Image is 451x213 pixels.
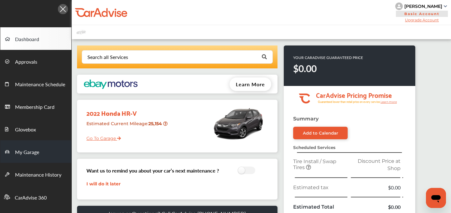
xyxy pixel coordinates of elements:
a: Maintenance History [0,163,71,185]
span: Basic Account [396,11,448,17]
a: Dashboard [0,27,71,50]
div: 2022 Honda HR-V [82,103,174,118]
a: My Garage [0,140,71,163]
img: placeholder_car.fcab19be.svg [76,28,86,36]
p: YOUR CARADVISE GUARANTEED PRICE [293,55,363,60]
span: Maintenance Schedule [15,81,65,89]
a: Go To Garage [82,131,121,143]
tspan: CarAdvise Pricing Promise [316,89,392,100]
h3: Want us to remind you about your car’s next maintenance ? [86,167,219,174]
span: Glovebox [15,126,36,134]
a: Glovebox [0,118,71,140]
strong: Summary [293,116,319,122]
a: Approvals [0,50,71,72]
td: Estimated Total [292,202,349,212]
span: CarAdvise 360 [15,194,47,202]
div: Estimated Current Mileage : [82,118,174,134]
img: Icon.5fd9dcc7.svg [58,4,68,14]
span: My Garage [15,148,39,157]
span: Membership Card [15,103,54,111]
div: [PERSON_NAME] [404,3,442,9]
td: $0.00 [349,182,402,193]
td: $0.00 [349,202,402,212]
img: sCxJUJ+qAmfqhQGDUl18vwLg4ZYJ6CxN7XmbOMBAAAAAElFTkSuQmCC [444,5,447,7]
a: Add to Calendar [293,127,348,139]
div: Add to Calendar [303,130,338,136]
img: knH8PDtVvWoAbQRylUukY18CTiRevjo20fAtgn5MLBQj4uumYvk2MzTtcAIzfGAtb1XOLVMAvhLuqoNAbL4reqehy0jehNKdM... [395,3,403,10]
a: Membership Card [0,95,71,118]
img: mobile_12998_st0640_046.png [212,103,265,144]
strong: 25,154 [148,121,163,126]
span: Maintenance History [15,171,61,179]
a: I will do it later [86,181,121,187]
div: Search all Services [87,55,128,60]
iframe: Button to launch messaging window [426,188,446,208]
tspan: Guaranteed lower than retail price on every service. [318,100,381,104]
span: Dashboard [15,35,39,44]
span: Approvals [15,58,37,66]
strong: Scheduled Services [293,145,335,150]
strong: $0.00 [293,62,317,75]
tspan: Learn more [381,100,397,104]
span: Discount Price at Shop [358,158,401,171]
span: Learn More [236,81,265,88]
a: Maintenance Schedule [0,72,71,95]
span: Upgrade Account [395,18,448,22]
span: Tire Install / Swap Tires [293,158,336,170]
td: Estimated tax [292,182,349,193]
